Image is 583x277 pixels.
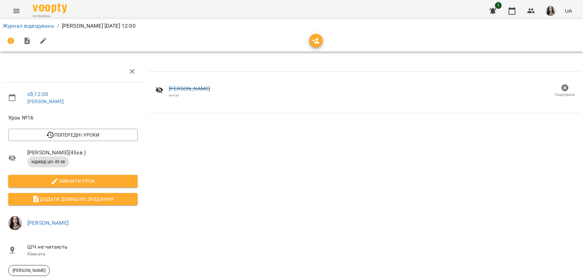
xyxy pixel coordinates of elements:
[3,23,54,29] a: Журнал відвідувань
[14,177,132,185] span: Змінити урок
[27,220,69,226] a: [PERSON_NAME]
[27,243,138,251] span: ШЧ не читають
[8,193,138,205] button: Додати домашнє завдання
[27,251,138,258] p: Кімната
[546,6,555,16] img: 23d2127efeede578f11da5c146792859.jpg
[57,22,59,30] li: /
[562,4,575,17] button: UA
[27,149,138,157] span: [PERSON_NAME] ( 45 хв. )
[8,114,138,122] span: Урок №16
[495,2,502,9] span: 1
[9,267,50,274] span: [PERSON_NAME]
[27,91,48,97] a: сб , 12:00
[8,175,138,187] button: Змінити урок
[169,93,210,97] div: прогул
[27,99,64,104] a: [PERSON_NAME]
[14,131,132,139] span: Попередні уроки
[551,81,579,100] button: Скасувати
[27,159,69,165] span: індивід шч 45 хв
[14,195,132,203] span: Додати домашнє завдання
[8,129,138,141] button: Попередні уроки
[8,216,22,230] img: 23d2127efeede578f11da5c146792859.jpg
[33,14,67,18] span: For Business
[8,3,25,19] button: Menu
[169,85,210,92] a: [PERSON_NAME]
[555,92,575,98] span: Скасувати
[3,22,580,30] nav: breadcrumb
[62,22,136,30] p: [PERSON_NAME] [DATE] 12:00
[33,3,67,13] img: Voopty Logo
[8,265,50,276] div: [PERSON_NAME]
[565,7,572,14] span: UA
